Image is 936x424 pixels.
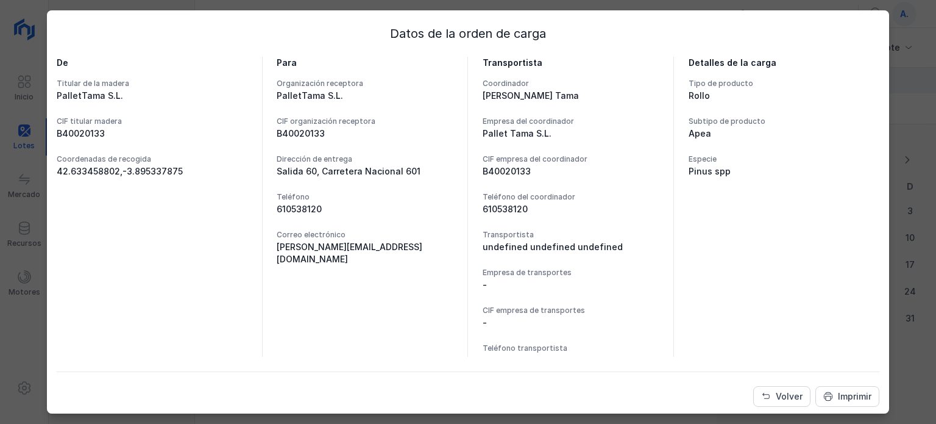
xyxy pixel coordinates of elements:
[277,57,453,69] div: Para
[483,90,659,102] div: [PERSON_NAME] Tama
[689,128,880,140] div: Apea
[483,128,659,140] div: Pallet Tama S.L.
[277,241,453,265] div: [PERSON_NAME][EMAIL_ADDRESS][DOMAIN_NAME]
[483,354,659,367] div: -
[483,117,659,126] div: Empresa del coordinador
[689,154,880,164] div: Especie
[277,128,453,140] div: B40020133
[753,386,810,407] button: Volver
[838,390,871,403] div: Imprimir
[483,57,659,69] div: Transportista
[689,57,880,69] div: Detalles de la carga
[483,317,659,329] div: -
[689,90,880,102] div: Rollo
[277,203,453,215] div: 610538120
[689,165,880,178] div: Pinus spp
[277,154,453,164] div: Dirección de entrega
[277,117,453,126] div: CIF organización receptora
[57,25,879,42] div: Datos de la orden de carga
[483,268,659,278] div: Empresa de transportes
[57,154,248,164] div: Coordenadas de recogida
[277,192,453,202] div: Teléfono
[277,79,453,88] div: Organización receptora
[57,128,248,140] div: B40020133
[277,230,453,240] div: Correo electrónico
[483,343,659,353] div: Teléfono transportista
[815,386,879,407] button: Imprimir
[689,117,880,126] div: Subtipo de producto
[57,165,248,178] div: 42.633458802,-3.895337875
[483,154,659,164] div: CIF empresa del coordinador
[483,241,659,253] div: undefined undefined undefined
[57,90,248,102] div: PalletTama S.L.
[483,165,659,178] div: B40020133
[483,79,659,88] div: Coordinador
[483,192,659,202] div: Teléfono del coordinador
[57,57,248,69] div: De
[483,279,659,291] div: -
[57,79,248,88] div: Titular de la madera
[57,117,248,126] div: CIF titular madera
[483,306,659,315] div: CIF empresa de transportes
[277,165,453,178] div: Salida 60, Carretera Nacional 601
[776,390,803,403] div: Volver
[277,90,453,102] div: PalletTama S.L.
[483,230,659,240] div: Transportista
[483,203,659,215] div: 610538120
[689,79,880,88] div: Tipo de producto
